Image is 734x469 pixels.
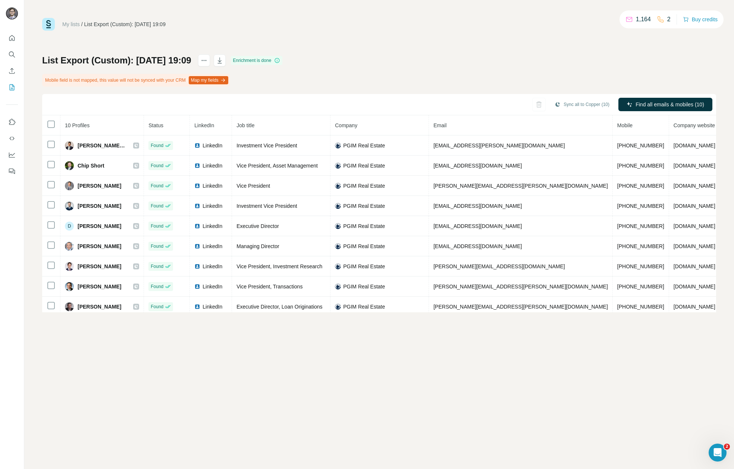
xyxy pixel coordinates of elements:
a: My lists [62,21,80,27]
span: [PERSON_NAME], CFA [78,142,126,149]
span: [PERSON_NAME][EMAIL_ADDRESS][DOMAIN_NAME] [433,263,565,269]
span: [PHONE_NUMBER] [617,263,664,269]
span: [PERSON_NAME] [78,263,121,270]
span: [EMAIL_ADDRESS][PERSON_NAME][DOMAIN_NAME] [433,143,565,148]
span: Mobile [617,122,633,128]
span: Found [151,243,163,250]
span: [PERSON_NAME] [78,303,121,310]
img: company-logo [335,163,341,169]
span: PGIM Real Estate [343,283,385,290]
span: Find all emails & mobiles (10) [636,101,704,108]
span: Job title [236,122,254,128]
span: [PHONE_NUMBER] [617,203,664,209]
span: LinkedIn [194,122,214,128]
button: Use Surfe API [6,132,18,145]
li: / [81,21,83,28]
button: Search [6,48,18,61]
span: LinkedIn [203,142,222,149]
span: [PHONE_NUMBER] [617,163,664,169]
img: LinkedIn logo [194,284,200,290]
span: Managing Director [236,243,279,249]
div: Enrichment is done [231,56,283,65]
span: LinkedIn [203,243,222,250]
span: Company [335,122,357,128]
img: Avatar [65,161,74,170]
button: Feedback [6,165,18,178]
span: Found [151,142,163,149]
button: Map my fields [189,76,228,84]
span: Found [151,162,163,169]
button: Buy credits [683,14,718,25]
img: Avatar [6,7,18,19]
button: My lists [6,81,18,94]
button: Quick start [6,31,18,45]
span: LinkedIn [203,303,222,310]
h1: List Export (Custom): [DATE] 19:09 [42,54,191,66]
span: LinkedIn [203,182,222,190]
span: Found [151,283,163,290]
span: [EMAIL_ADDRESS][DOMAIN_NAME] [433,243,522,249]
span: [EMAIL_ADDRESS][DOMAIN_NAME] [433,163,522,169]
p: 1,164 [636,15,651,24]
span: [PHONE_NUMBER] [617,223,664,229]
span: PGIM Real Estate [343,182,385,190]
span: LinkedIn [203,222,222,230]
span: [EMAIL_ADDRESS][DOMAIN_NAME] [433,223,522,229]
span: Investment Vice President [236,143,297,148]
img: company-logo [335,223,341,229]
span: PGIM Real Estate [343,142,385,149]
span: [PERSON_NAME] [78,283,121,290]
button: Enrich CSV [6,64,18,78]
button: actions [198,54,210,66]
img: LinkedIn logo [194,143,200,148]
span: PGIM Real Estate [343,162,385,169]
span: PGIM Real Estate [343,222,385,230]
img: company-logo [335,243,341,249]
span: Found [151,223,163,229]
span: [EMAIL_ADDRESS][DOMAIN_NAME] [433,203,522,209]
span: Vice President, Asset Management [236,163,318,169]
span: LinkedIn [203,263,222,270]
img: LinkedIn logo [194,223,200,229]
div: List Export (Custom): [DATE] 19:09 [84,21,166,28]
span: 10 Profiles [65,122,90,128]
span: [DOMAIN_NAME] [674,183,715,189]
span: Status [148,122,163,128]
span: LinkedIn [203,202,222,210]
img: LinkedIn logo [194,263,200,269]
span: PGIM Real Estate [343,243,385,250]
span: Found [151,263,163,270]
span: [PHONE_NUMBER] [617,143,664,148]
img: Avatar [65,262,74,271]
img: LinkedIn logo [194,183,200,189]
span: [PERSON_NAME][EMAIL_ADDRESS][PERSON_NAME][DOMAIN_NAME] [433,183,608,189]
span: [DOMAIN_NAME] [674,284,715,290]
img: company-logo [335,203,341,209]
span: [DOMAIN_NAME] [674,163,715,169]
img: Surfe Logo [42,18,55,31]
span: LinkedIn [203,162,222,169]
img: company-logo [335,183,341,189]
img: LinkedIn logo [194,243,200,249]
img: company-logo [335,143,341,148]
span: [DOMAIN_NAME] [674,243,715,249]
button: Find all emails & mobiles (10) [618,98,712,111]
span: [DOMAIN_NAME] [674,203,715,209]
img: Avatar [65,141,74,150]
img: Avatar [65,282,74,291]
img: company-logo [335,263,341,269]
span: 2 [724,444,730,450]
span: PGIM Real Estate [343,202,385,210]
span: Investment Vice President [236,203,297,209]
span: Vice President, Investment Research [236,263,322,269]
span: [DOMAIN_NAME] [674,143,715,148]
iframe: Intercom live chat [709,444,727,462]
span: PGIM Real Estate [343,303,385,310]
span: Found [151,182,163,189]
div: Mobile field is not mapped, this value will not be synced with your CRM [42,74,230,87]
span: [PERSON_NAME][EMAIL_ADDRESS][PERSON_NAME][DOMAIN_NAME] [433,304,608,310]
button: Sync all to Copper (10) [549,99,615,110]
span: Executive Director [236,223,279,229]
span: Email [433,122,446,128]
span: PGIM Real Estate [343,263,385,270]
